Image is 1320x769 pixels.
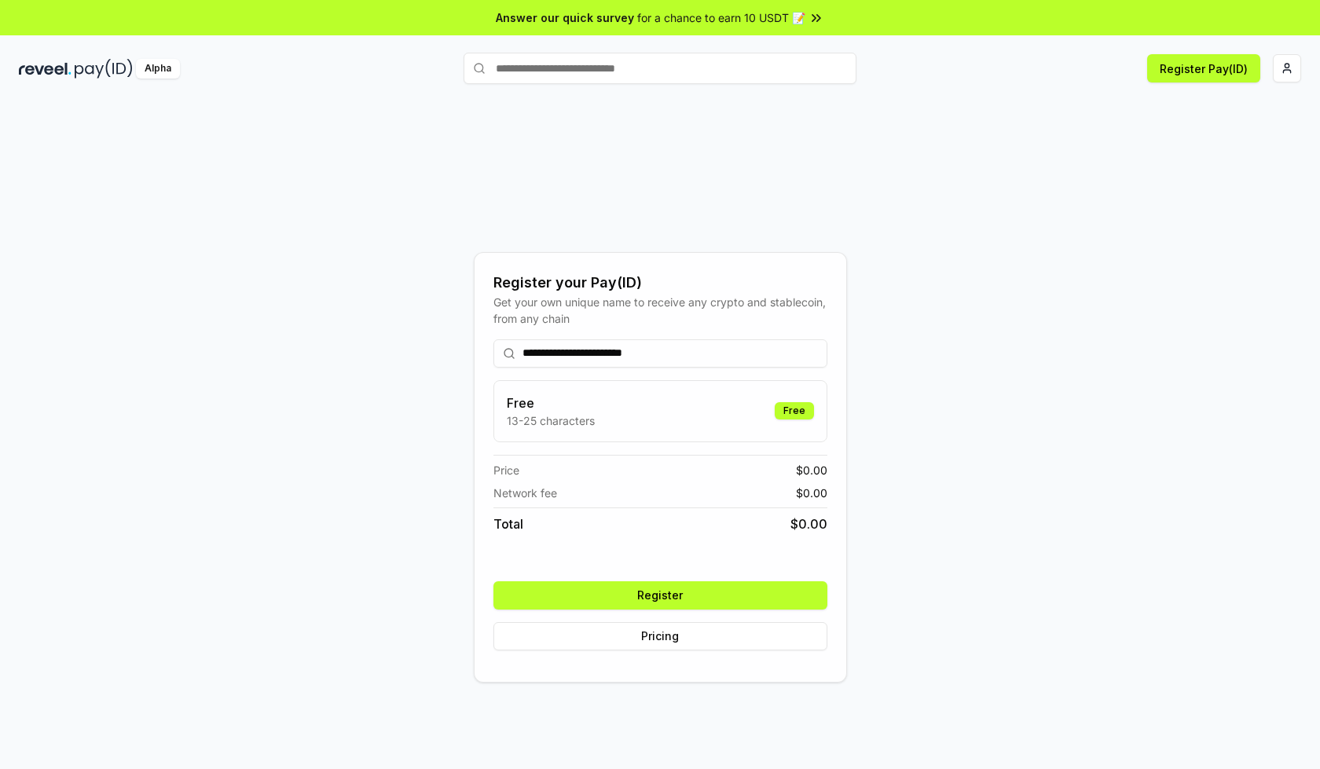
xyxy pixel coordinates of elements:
div: Free [775,402,814,419]
button: Register [493,581,827,610]
span: Answer our quick survey [496,9,634,26]
span: Total [493,514,523,533]
h3: Free [507,394,595,412]
div: Alpha [136,59,180,79]
img: pay_id [75,59,133,79]
button: Pricing [493,622,827,650]
span: $ 0.00 [796,485,827,501]
div: Get your own unique name to receive any crypto and stablecoin, from any chain [493,294,827,327]
span: Network fee [493,485,557,501]
div: Register your Pay(ID) [493,272,827,294]
span: Price [493,462,519,478]
button: Register Pay(ID) [1147,54,1260,82]
span: for a chance to earn 10 USDT 📝 [637,9,805,26]
span: $ 0.00 [790,514,827,533]
p: 13-25 characters [507,412,595,429]
span: $ 0.00 [796,462,827,478]
img: reveel_dark [19,59,71,79]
